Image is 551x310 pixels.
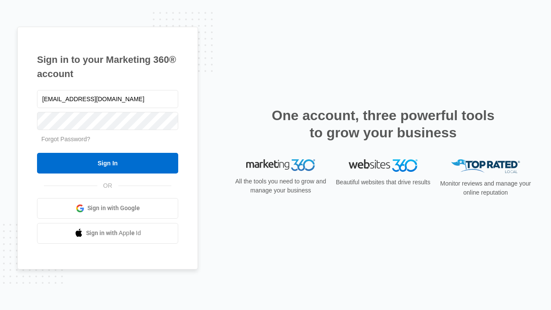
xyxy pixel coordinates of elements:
[37,223,178,244] a: Sign in with Apple Id
[37,90,178,108] input: Email
[37,198,178,219] a: Sign in with Google
[269,107,497,141] h2: One account, three powerful tools to grow your business
[349,159,418,172] img: Websites 360
[451,159,520,174] img: Top Rated Local
[437,179,534,197] p: Monitor reviews and manage your online reputation
[335,178,431,187] p: Beautiful websites that drive results
[41,136,90,143] a: Forgot Password?
[86,229,141,238] span: Sign in with Apple Id
[37,153,178,174] input: Sign In
[97,181,118,190] span: OR
[246,159,315,171] img: Marketing 360
[37,53,178,81] h1: Sign in to your Marketing 360® account
[232,177,329,195] p: All the tools you need to grow and manage your business
[87,204,140,213] span: Sign in with Google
